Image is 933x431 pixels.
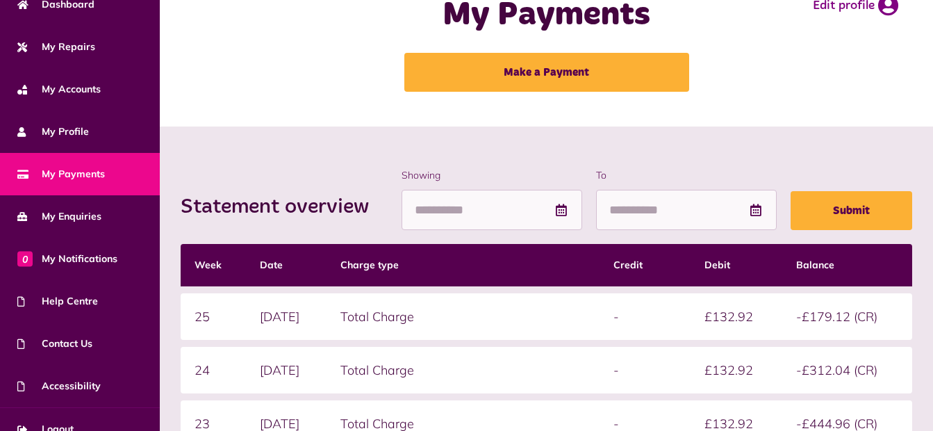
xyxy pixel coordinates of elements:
span: My Notifications [17,252,117,266]
span: 0 [17,251,33,266]
span: My Profile [17,124,89,139]
label: To [596,168,777,183]
td: Total Charge [327,347,600,393]
th: Debit [691,244,782,286]
td: - [600,347,691,393]
span: Contact Us [17,336,92,351]
td: Total Charge [327,293,600,340]
td: 24 [181,347,246,393]
a: Make a Payment [404,53,689,92]
span: My Repairs [17,40,95,54]
td: - [600,293,691,340]
td: -£179.12 (CR) [782,293,912,340]
span: My Payments [17,167,105,181]
th: Charge type [327,244,600,286]
span: My Accounts [17,82,101,97]
td: 25 [181,293,246,340]
th: Credit [600,244,691,286]
td: [DATE] [246,293,327,340]
th: Date [246,244,327,286]
span: Help Centre [17,294,98,309]
td: £132.92 [691,347,782,393]
span: My Enquiries [17,209,101,224]
td: £132.92 [691,293,782,340]
span: Accessibility [17,379,101,393]
td: [DATE] [246,347,327,393]
h2: Statement overview [181,195,383,220]
th: Balance [782,244,912,286]
th: Week [181,244,246,286]
label: Showing [402,168,582,183]
button: Submit [791,191,912,230]
td: -£312.04 (CR) [782,347,912,393]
